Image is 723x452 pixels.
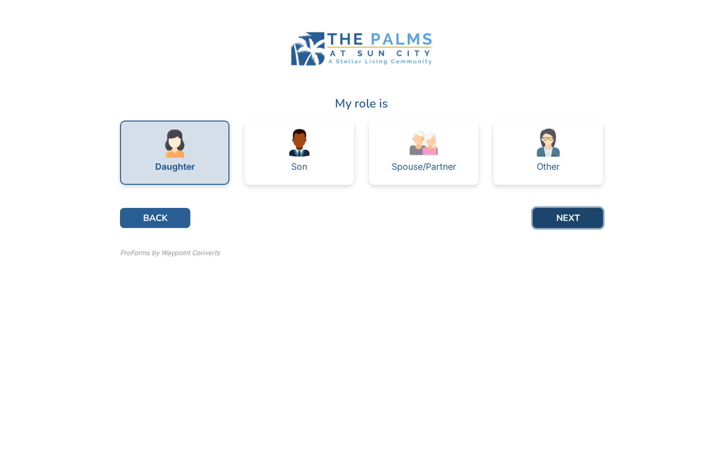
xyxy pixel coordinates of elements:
div: Son [291,162,307,171]
button: BACK [120,208,190,228]
img: 9b7d1d2a-c6bd-4f83-8675-d353c484acd0.png [286,26,437,71]
img: a35dbaa7-ed5f-49a6-ac95-01fa17ce5558.png [285,129,313,157]
div: Spouse/Partner [392,162,456,171]
div: Daughter [155,162,195,171]
img: 27ecd776-5077-4654-9828-5ef6972b5ae5.png [161,130,189,158]
div: My role is [120,94,603,112]
div: Other [537,162,560,171]
img: ba933c90-b459-49e2-9657-19f34a13fe0e.png [534,129,562,157]
div: ProForms by Waypoint Converts [120,248,220,258]
img: 4d6c1bf3-5152-430c-b613-771adb49e5ca.png [410,129,438,157]
button: NEXT [533,208,603,228]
